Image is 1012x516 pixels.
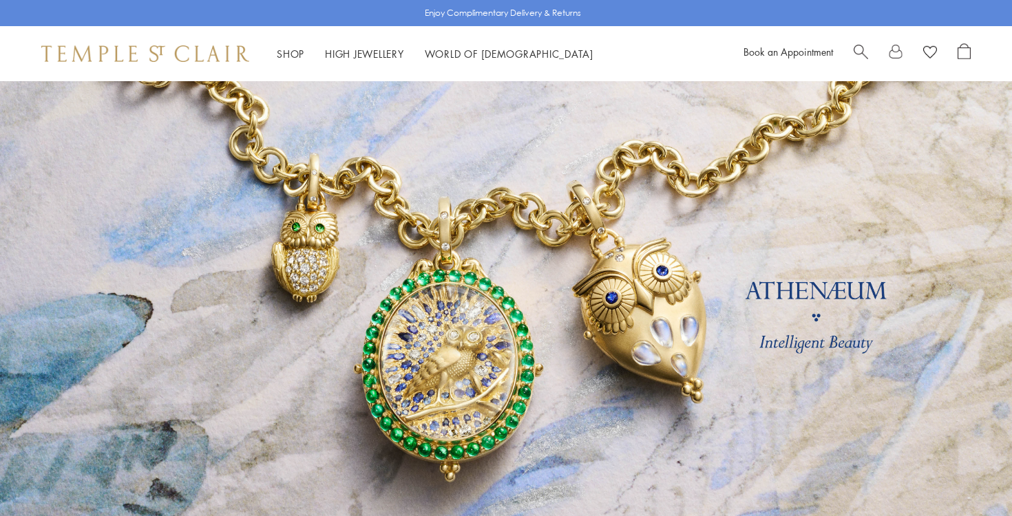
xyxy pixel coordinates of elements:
a: High JewelleryHigh Jewellery [325,47,404,61]
a: ShopShop [277,47,304,61]
a: Search [854,43,868,64]
nav: Main navigation [277,45,593,63]
a: World of [DEMOGRAPHIC_DATA]World of [DEMOGRAPHIC_DATA] [425,47,593,61]
iframe: Gorgias live chat messenger [943,451,998,502]
a: Book an Appointment [744,45,833,58]
p: Enjoy Complimentary Delivery & Returns [425,6,581,20]
a: View Wishlist [923,43,937,64]
img: Temple St. Clair [41,45,249,62]
a: Open Shopping Bag [958,43,971,64]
